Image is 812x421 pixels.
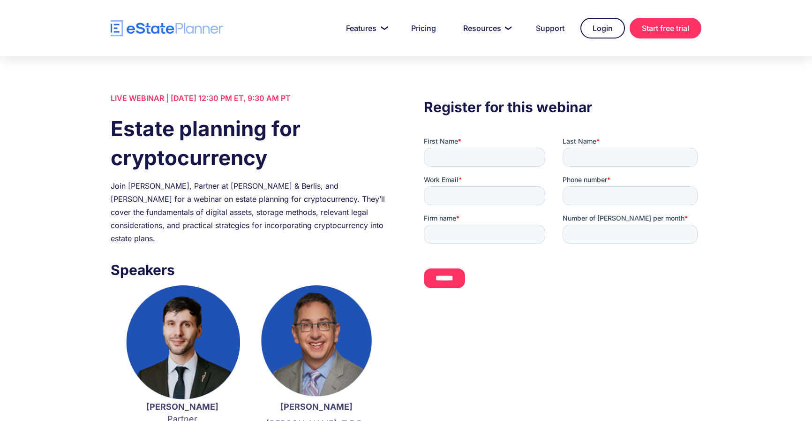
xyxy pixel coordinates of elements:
[580,18,625,38] a: Login
[111,114,388,172] h1: Estate planning for cryptocurrency
[280,402,353,412] strong: [PERSON_NAME]
[335,19,395,38] a: Features
[452,19,520,38] a: Resources
[400,19,447,38] a: Pricing
[111,92,388,105] div: LIVE WEBINAR | [DATE] 12:30 PM ET, 9:30 AM PT
[111,259,388,281] h3: Speakers
[111,179,388,245] div: Join [PERSON_NAME], Partner at [PERSON_NAME] & Berlis, and [PERSON_NAME] for a webinar on estate ...
[146,402,218,412] strong: [PERSON_NAME]
[630,18,701,38] a: Start free trial
[424,137,701,296] iframe: Form 0
[424,96,701,118] h3: Register for this webinar
[525,19,576,38] a: Support
[111,20,223,37] a: home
